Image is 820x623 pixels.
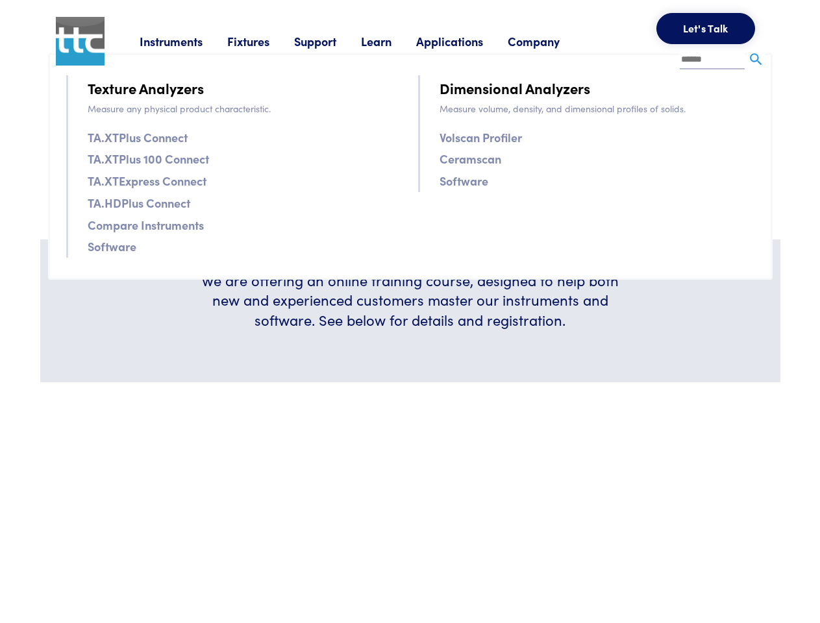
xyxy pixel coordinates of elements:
[140,33,227,49] a: Instruments
[656,13,755,44] button: Let's Talk
[508,33,584,49] a: Company
[440,128,522,147] a: Volscan Profiler
[88,237,136,256] a: Software
[56,17,105,66] img: ttc_logo_1x1_v1.0.png
[88,193,190,212] a: TA.HDPlus Connect
[361,33,416,49] a: Learn
[88,215,204,234] a: Compare Instruments
[88,171,206,190] a: TA.XTExpress Connect
[88,77,204,99] a: Texture Analyzers
[88,101,403,116] p: Measure any physical product characteristic.
[294,33,361,49] a: Support
[88,149,209,168] a: TA.XTPlus 100 Connect
[440,101,754,116] p: Measure volume, density, and dimensional profiles of solids.
[440,171,488,190] a: Software
[440,77,590,99] a: Dimensional Analyzers
[192,271,628,330] h6: We are offering an online training course, designed to help both new and experienced customers ma...
[416,33,508,49] a: Applications
[440,149,501,168] a: Ceramscan
[88,128,188,147] a: TA.XTPlus Connect
[227,33,294,49] a: Fixtures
